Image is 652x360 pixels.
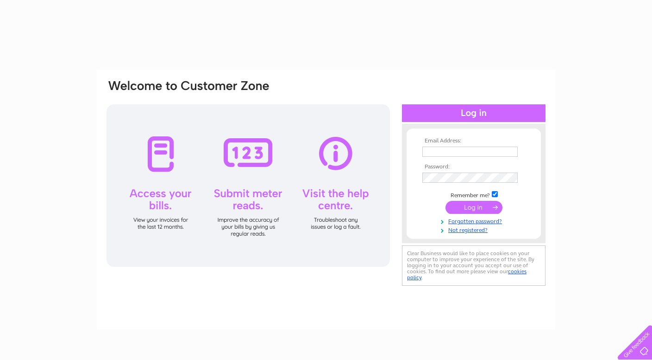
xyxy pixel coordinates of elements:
th: Email Address: [420,138,527,144]
a: cookies policy [407,268,527,281]
a: Forgotten password? [422,216,527,225]
td: Remember me? [420,190,527,199]
input: Submit [445,201,502,214]
th: Password: [420,164,527,170]
div: Clear Business would like to place cookies on your computer to improve your experience of the sit... [402,245,545,286]
a: Not registered? [422,225,527,234]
